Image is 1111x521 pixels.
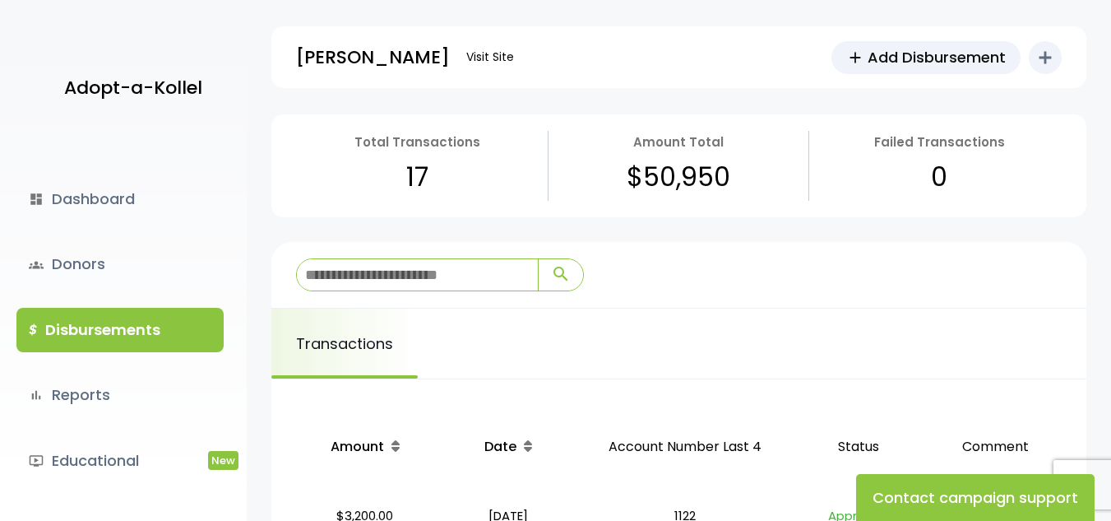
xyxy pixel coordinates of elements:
a: Adopt-a-Kollel [56,48,202,128]
p: [PERSON_NAME] [296,41,450,74]
span: search [551,264,571,284]
span: add [846,49,864,67]
p: Status [802,419,914,476]
p: Adopt-a-Kollel [64,72,202,105]
span: Date [484,437,516,456]
a: dashboardDashboard [16,177,224,221]
p: Total Transactions [354,131,480,153]
a: $Disbursements [16,308,224,352]
a: ondemand_videoEducationalNew [16,439,224,483]
span: groups [29,258,44,272]
span: New [208,451,238,470]
a: groupsDonors [16,242,224,286]
p: $50,950 [627,153,730,201]
button: add [1029,41,1062,74]
p: Account Number Last 4 [581,419,789,476]
p: Failed Transactions [874,131,1005,153]
button: Contact campaign support [856,474,1095,521]
a: bar_chartReports [16,373,224,417]
i: $ [29,319,37,342]
a: Transactions [271,309,418,379]
p: 0 [931,153,947,201]
i: add [1035,48,1055,67]
button: search [538,259,583,291]
i: bar_chart [29,388,44,402]
span: Amount [331,437,384,456]
p: Amount Total [633,131,724,153]
i: dashboard [29,192,44,207]
a: addAdd Disbursement [831,41,1021,74]
a: Visit Site [458,41,522,73]
span: Add Disbursement [868,46,1006,68]
p: Comment [928,419,1063,476]
p: 17 [406,153,428,201]
i: ondemand_video [29,454,44,468]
